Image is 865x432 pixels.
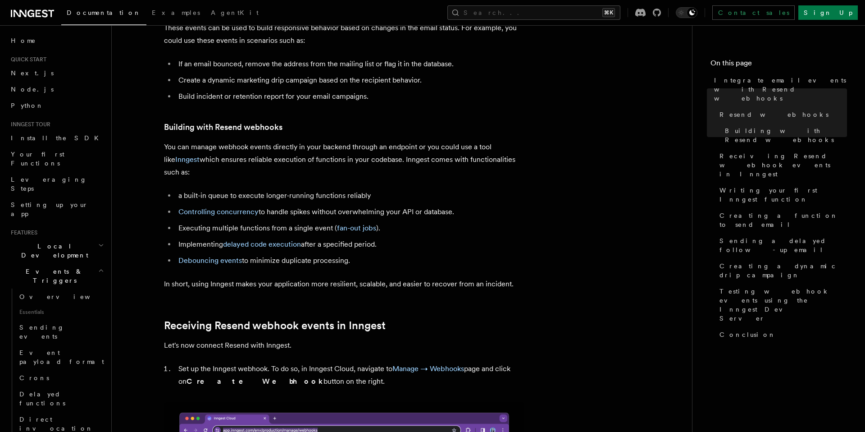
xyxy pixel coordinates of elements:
[67,9,141,16] span: Documentation
[164,278,524,290] p: In short, using Inngest makes your application more resilient, scalable, and easier to recover fr...
[7,263,106,289] button: Events & Triggers
[176,222,524,234] li: Executing multiple functions from a single event ( ).
[7,97,106,114] a: Python
[714,76,847,103] span: Integrate email events with Resend webhooks
[164,121,282,133] a: Building with Resend webhooks
[7,65,106,81] a: Next.js
[710,72,847,106] a: Integrate email events with Resend webhooks
[19,324,64,340] span: Sending events
[719,211,847,229] span: Creating a function to send email
[676,7,697,18] button: Toggle dark mode
[7,267,98,285] span: Events & Triggers
[16,319,106,345] a: Sending events
[716,258,847,283] a: Creating a dynamic drip campaign
[719,236,847,254] span: Sending a delayed follow-up email
[602,8,615,17] kbd: ⌘K
[716,148,847,182] a: Receiving Resend webhook events in Inngest
[11,69,54,77] span: Next.js
[187,377,323,386] strong: Create Webhook
[152,9,200,16] span: Examples
[719,262,847,280] span: Creating a dynamic drip campaign
[798,5,858,20] a: Sign Up
[447,5,620,20] button: Search...⌘K
[710,58,847,72] h4: On this page
[719,287,847,323] span: Testing webhook events using the Inngest Dev Server
[716,326,847,343] a: Conclusion
[176,238,524,251] li: Implementing after a specified period.
[164,319,386,332] a: Receiving Resend webhook events in Inngest
[7,56,46,63] span: Quick start
[176,206,524,218] li: to handle spikes without overwhelming your API or database.
[719,110,829,119] span: Resend webhooks
[716,207,847,233] a: Creating a function to send email
[176,58,524,70] li: If an email bounced, remove the address from the mailing list or flag it in the database.
[176,254,524,267] li: to minimize duplicate processing.
[11,86,54,93] span: Node.js
[16,386,106,411] a: Delayed functions
[16,305,106,319] span: Essentials
[712,5,795,20] a: Contact sales
[11,201,88,217] span: Setting up your app
[164,141,524,179] p: You can manage webhook events directly in your backend through an endpoint or you could use a too...
[7,238,106,263] button: Local Development
[11,151,64,167] span: Your first Functions
[178,256,242,265] a: Debouncing events
[11,176,87,192] span: Leveraging Steps
[175,155,200,164] a: Inngest
[11,102,44,109] span: Python
[721,123,847,148] a: Building with Resend webhooks
[719,186,847,204] span: Writing your first Inngest function
[7,81,106,97] a: Node.js
[176,363,524,388] li: Set up the Inngest webhook. To do so, in Inngest Cloud, navigate to page and click on button on t...
[176,74,524,87] li: Create a dynamic marketing drip campaign based on the recipient behavior.
[223,240,301,248] a: delayed code execution
[211,9,259,16] span: AgentKit
[176,189,524,202] li: a built-in queue to execute longer-running functions reliably
[716,283,847,326] a: Testing webhook events using the Inngest Dev Server
[19,349,104,365] span: Event payload format
[725,126,847,144] span: Building with Resend webhooks
[178,207,259,216] a: Controlling concurrency
[7,229,37,236] span: Features
[16,289,106,305] a: Overview
[19,416,93,432] span: Direct invocation
[7,32,106,49] a: Home
[716,106,847,123] a: Resend webhooks
[7,146,106,171] a: Your first Functions
[164,339,524,352] p: Let's now connect Resend with Inngest.
[16,345,106,370] a: Event payload format
[61,3,146,25] a: Documentation
[7,171,106,197] a: Leveraging Steps
[392,364,464,373] a: Manage → Webhooks
[205,3,264,24] a: AgentKit
[146,3,205,24] a: Examples
[7,242,98,260] span: Local Development
[7,197,106,222] a: Setting up your app
[16,370,106,386] a: Crons
[7,130,106,146] a: Install the SDK
[7,121,50,128] span: Inngest tour
[176,90,524,103] li: Build incident or retention report for your email campaigns.
[19,293,112,300] span: Overview
[164,22,524,47] p: These events can be used to build responsive behavior based on changes in the email status. For e...
[19,374,49,381] span: Crons
[719,152,847,179] span: Receiving Resend webhook events in Inngest
[719,330,776,339] span: Conclusion
[337,224,376,232] a: fan-out jobs
[716,233,847,258] a: Sending a delayed follow-up email
[19,391,65,407] span: Delayed functions
[11,36,36,45] span: Home
[11,134,104,142] span: Install the SDK
[716,182,847,207] a: Writing your first Inngest function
